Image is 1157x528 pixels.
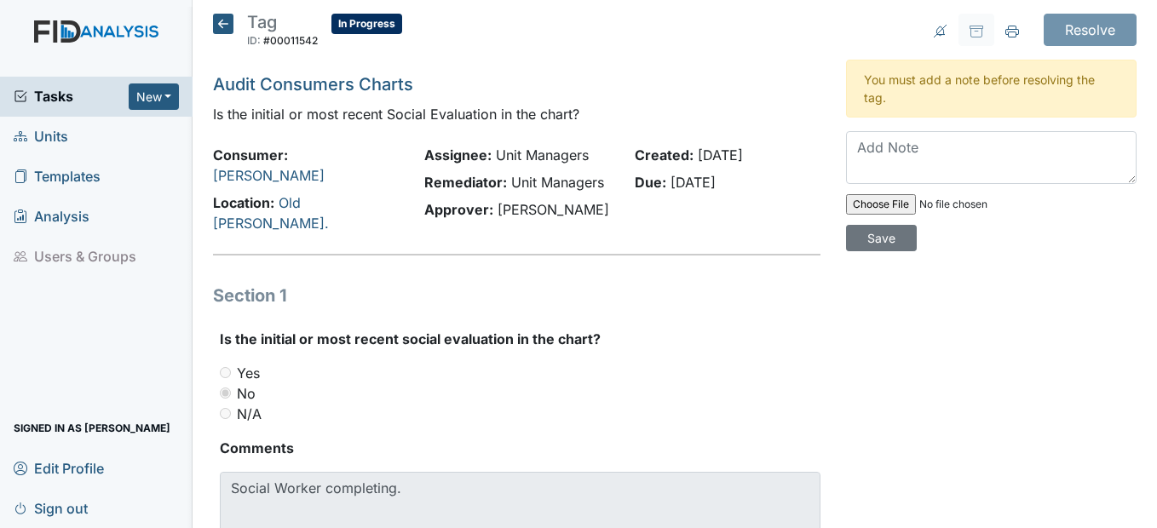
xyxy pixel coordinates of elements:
strong: Due: [635,174,666,191]
a: Audit Consumers Charts [213,74,413,95]
button: New [129,83,180,110]
span: Unit Managers [511,174,604,191]
span: [PERSON_NAME] [498,201,609,218]
span: Analysis [14,204,89,230]
strong: Assignee: [424,146,492,164]
input: Resolve [1044,14,1137,46]
strong: Approver: [424,201,493,218]
span: Templates [14,164,101,190]
label: N/A [237,404,262,424]
span: Unit Managers [496,146,589,164]
span: Sign out [14,495,88,521]
strong: Created: [635,146,694,164]
span: Signed in as [PERSON_NAME] [14,415,170,441]
span: #00011542 [263,34,318,47]
strong: Consumer: [213,146,288,164]
input: No [220,387,231,399]
label: Is the initial or most recent social evaluation in the chart? [220,329,601,349]
input: N/A [220,408,231,419]
input: Save [846,225,917,251]
strong: Remediator: [424,174,507,191]
a: [PERSON_NAME] [213,167,325,184]
strong: Comments [220,438,820,458]
a: Tasks [14,86,129,106]
input: Yes [220,367,231,378]
div: You must add a note before resolving the tag. [846,60,1137,118]
span: ID: [247,34,261,47]
label: No [237,383,256,404]
span: [DATE] [698,146,743,164]
span: In Progress [331,14,402,34]
p: Is the initial or most recent Social Evaluation in the chart? [213,104,820,124]
h1: Section 1 [213,283,820,308]
label: Yes [237,363,260,383]
span: [DATE] [671,174,716,191]
span: Tag [247,12,277,32]
span: Units [14,123,68,150]
span: Edit Profile [14,455,104,481]
strong: Location: [213,194,274,211]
